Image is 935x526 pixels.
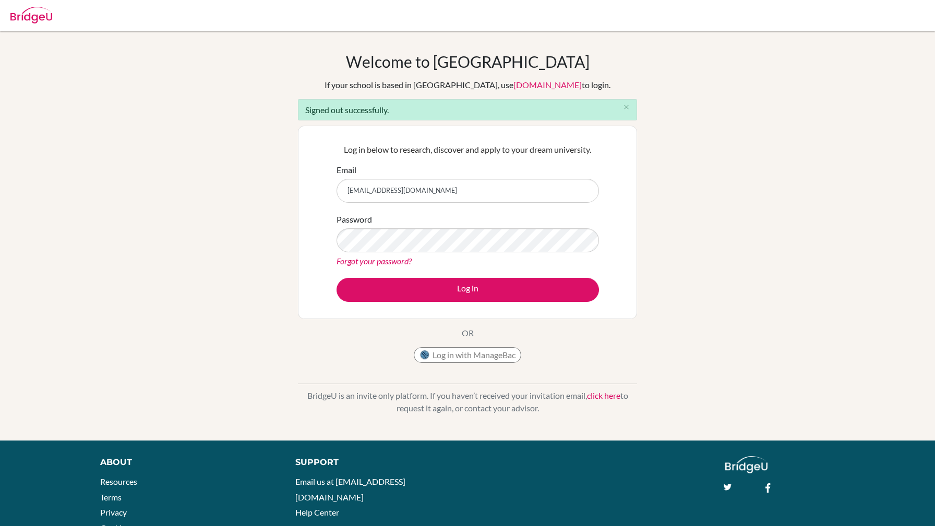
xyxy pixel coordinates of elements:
[414,347,521,363] button: Log in with ManageBac
[100,456,272,469] div: About
[513,80,582,90] a: [DOMAIN_NAME]
[725,456,768,473] img: logo_white@2x-f4f0deed5e89b7ecb1c2cc34c3e3d731f90f0f143d5ea2071677605dd97b5244.png
[346,52,590,71] h1: Welcome to [GEOGRAPHIC_DATA]
[337,164,356,176] label: Email
[100,507,127,517] a: Privacy
[100,492,122,502] a: Terms
[337,213,372,226] label: Password
[616,100,637,115] button: Close
[337,256,412,266] a: Forgot your password?
[587,390,620,400] a: click here
[337,143,599,156] p: Log in below to research, discover and apply to your dream university.
[298,99,637,120] div: Signed out successfully.
[100,476,137,486] a: Resources
[462,327,474,339] p: OR
[298,389,637,414] p: BridgeU is an invite only platform. If you haven’t received your invitation email, to request it ...
[10,7,52,23] img: Bridge-U
[337,278,599,302] button: Log in
[295,476,405,502] a: Email us at [EMAIL_ADDRESS][DOMAIN_NAME]
[325,79,610,91] div: If your school is based in [GEOGRAPHIC_DATA], use to login.
[295,507,339,517] a: Help Center
[295,456,455,469] div: Support
[622,103,630,111] i: close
